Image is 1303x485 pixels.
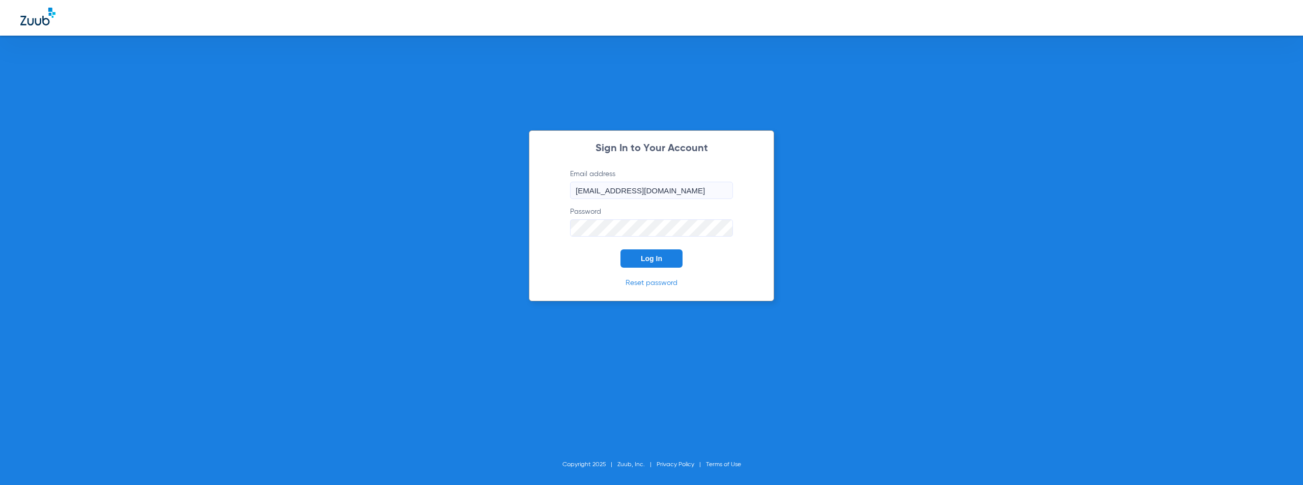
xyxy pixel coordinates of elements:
span: Log In [641,254,662,263]
a: Terms of Use [706,462,741,468]
iframe: Chat Widget [1252,436,1303,485]
button: Log In [620,249,683,268]
img: Zuub Logo [20,8,55,25]
a: Reset password [626,279,677,287]
label: Password [570,207,733,237]
input: Password [570,219,733,237]
label: Email address [570,169,733,199]
li: Copyright 2025 [562,460,617,470]
li: Zuub, Inc. [617,460,657,470]
input: Email address [570,182,733,199]
h2: Sign In to Your Account [555,144,748,154]
a: Privacy Policy [657,462,694,468]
